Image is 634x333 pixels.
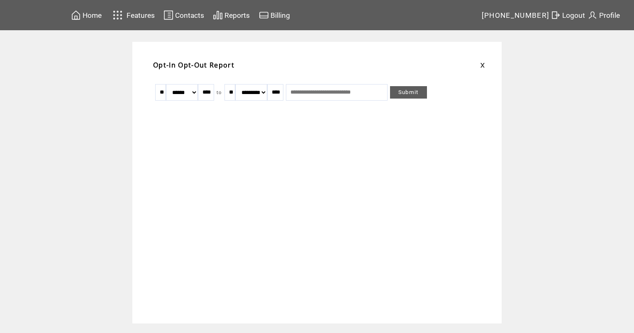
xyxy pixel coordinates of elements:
img: chart.svg [213,10,223,20]
a: Profile [586,9,621,22]
a: Reports [212,9,251,22]
a: Billing [258,9,291,22]
img: features.svg [110,8,125,22]
a: Submit [390,86,427,99]
span: Billing [271,11,290,19]
a: Features [109,7,156,23]
span: Contacts [175,11,204,19]
span: Opt-In Opt-Out Report [153,60,234,70]
span: Logout [562,11,585,19]
span: Home [83,11,102,19]
img: home.svg [71,10,81,20]
img: profile.svg [588,10,597,20]
a: Logout [549,9,586,22]
span: Features [127,11,155,19]
span: to [217,89,222,95]
span: Profile [599,11,620,19]
span: Reports [224,11,250,19]
img: creidtcard.svg [259,10,269,20]
img: contacts.svg [163,10,173,20]
img: exit.svg [551,10,561,20]
span: [PHONE_NUMBER] [482,11,550,19]
a: Home [70,9,103,22]
a: Contacts [162,9,205,22]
